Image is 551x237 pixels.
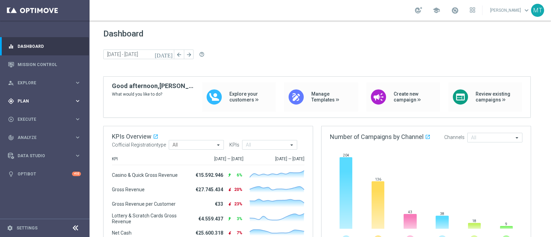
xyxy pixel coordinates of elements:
[523,7,530,14] span: keyboard_arrow_down
[74,152,81,159] i: keyboard_arrow_right
[8,62,81,67] button: Mission Control
[8,43,14,50] i: equalizer
[18,81,74,85] span: Explore
[8,134,14,141] i: track_changes
[8,80,81,86] button: person_search Explore keyboard_arrow_right
[8,153,74,159] div: Data Studio
[18,154,74,158] span: Data Studio
[8,165,81,183] div: Optibot
[18,136,74,140] span: Analyze
[8,80,74,86] div: Explore
[531,4,544,17] div: MT
[433,7,440,14] span: school
[8,98,81,104] button: gps_fixed Plan keyboard_arrow_right
[8,153,81,159] button: Data Studio keyboard_arrow_right
[7,225,13,231] i: settings
[74,134,81,141] i: keyboard_arrow_right
[18,117,74,121] span: Execute
[18,37,81,55] a: Dashboard
[8,55,81,74] div: Mission Control
[8,80,14,86] i: person_search
[8,116,74,122] div: Execute
[18,99,74,103] span: Plan
[18,55,81,74] a: Mission Control
[74,98,81,104] i: keyboard_arrow_right
[8,135,81,140] button: track_changes Analyze keyboard_arrow_right
[72,172,81,176] div: +10
[489,5,531,15] a: [PERSON_NAME]keyboard_arrow_down
[74,79,81,86] i: keyboard_arrow_right
[17,226,38,230] a: Settings
[8,98,14,104] i: gps_fixed
[74,116,81,122] i: keyboard_arrow_right
[8,134,74,141] div: Analyze
[8,37,81,55] div: Dashboard
[8,98,74,104] div: Plan
[18,165,72,183] a: Optibot
[8,44,81,49] button: equalizer Dashboard
[8,117,81,122] button: play_circle_outline Execute keyboard_arrow_right
[8,171,81,177] button: lightbulb Optibot +10
[8,116,14,122] i: play_circle_outline
[8,171,14,177] i: lightbulb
